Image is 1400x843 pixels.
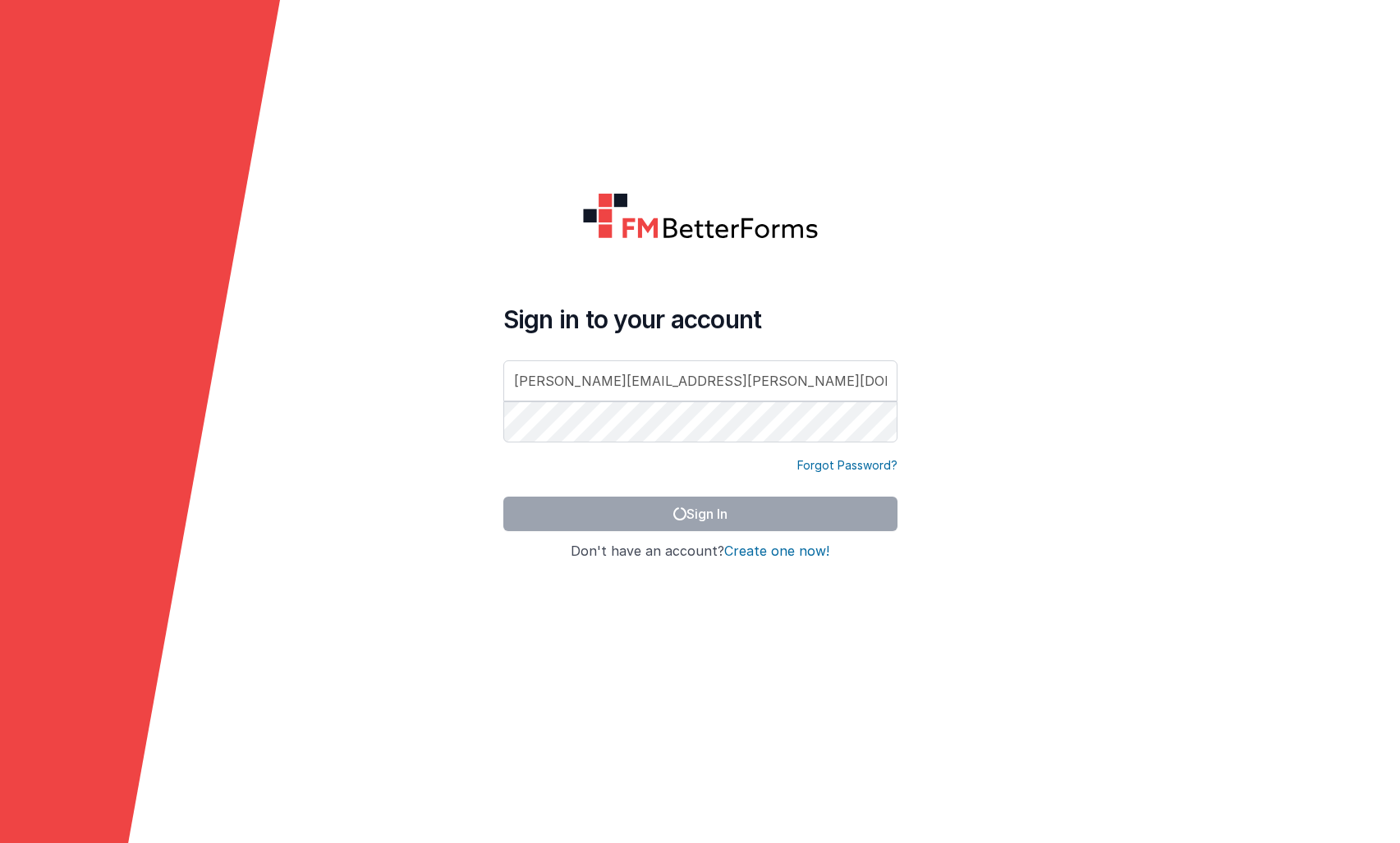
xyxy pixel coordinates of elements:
[503,360,897,401] input: Email Address
[503,305,897,334] h4: Sign in to your account
[724,544,829,559] button: Create one now!
[503,497,897,531] button: Sign In
[797,457,897,474] a: Forgot Password?
[503,544,897,559] h4: Don't have an account?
